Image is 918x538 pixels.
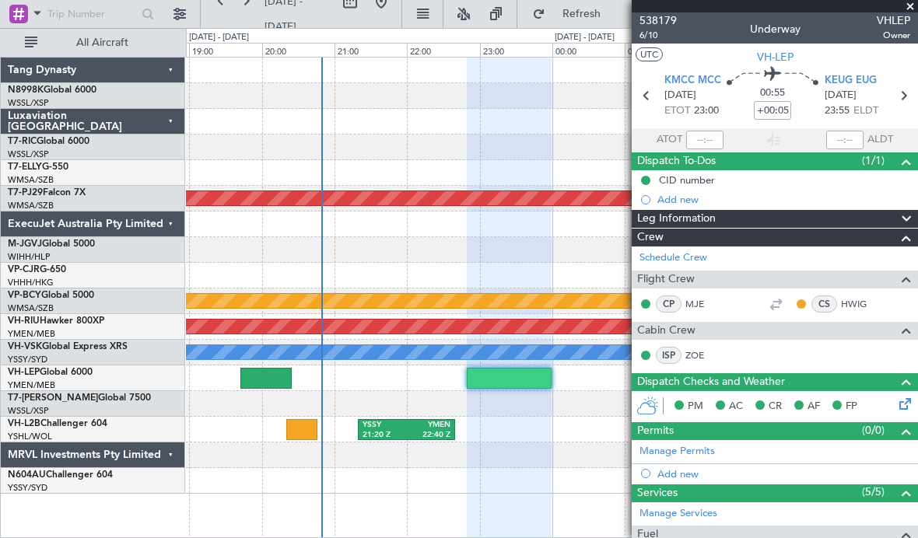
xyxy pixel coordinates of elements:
span: Cabin Crew [637,322,696,340]
span: [DATE] [825,88,857,103]
span: VH-VSK [8,342,42,351]
button: Refresh [525,2,618,26]
a: T7-RICGlobal 6000 [8,137,89,146]
a: WIHH/HLP [8,251,51,263]
span: All Aircraft [40,37,164,48]
a: M-JGVJGlobal 5000 [8,239,95,249]
span: VH-L2B [8,419,40,428]
span: VP-BCY [8,291,41,300]
span: Dispatch Checks and Weather [637,373,785,391]
input: --:-- [686,131,724,149]
div: 00:00 [552,43,625,57]
a: N604AUChallenger 604 [8,470,113,480]
button: All Aircraft [17,30,169,55]
div: 21:00 [335,43,407,57]
div: 23:00 [480,43,552,57]
span: AC [729,399,743,414]
span: CR [769,399,782,414]
a: WSSL/XSP [8,97,49,109]
div: CP [656,295,681,313]
span: 23:55 [825,103,850,119]
span: Permits [637,422,674,440]
a: YMEN/MEB [8,379,55,391]
a: WSSL/XSP [8,405,49,417]
span: Flight Crew [637,271,695,288]
span: [DATE] [664,88,696,103]
div: Add new [657,467,910,480]
span: Services [637,484,678,502]
a: WMSA/SZB [8,200,54,211]
span: Dispatch To-Dos [637,152,716,170]
span: ELDT [853,103,878,119]
span: T7-[PERSON_NAME] [8,393,98,403]
a: N8998KGlobal 6000 [8,86,96,95]
div: 22:00 [407,43,479,57]
span: Crew [637,229,664,246]
a: YSSY/SYD [8,482,47,494]
a: VP-CJRG-650 [8,265,66,274]
span: KMCC MCC [664,73,721,89]
div: CS [811,295,837,313]
div: Add new [657,193,910,206]
span: (5/5) [862,484,885,500]
div: YMEN [407,420,450,431]
a: YSHL/WOL [8,431,52,442]
div: [DATE] - [DATE] [555,31,615,44]
button: UTC [636,47,663,61]
span: Refresh [548,9,614,19]
a: VH-RIUHawker 800XP [8,316,104,326]
span: AF [808,399,820,414]
a: Schedule Crew [639,250,707,266]
div: 19:00 [189,43,261,57]
a: YMEN/MEB [8,328,55,340]
input: Trip Number [47,2,137,26]
span: N8998K [8,86,44,95]
a: VP-BCYGlobal 5000 [8,291,94,300]
span: 00:55 [760,86,785,101]
span: T7-RIC [8,137,37,146]
a: ZOE [685,348,720,362]
span: T7-ELLY [8,162,42,172]
a: WMSA/SZB [8,302,54,314]
div: CID number [659,173,715,187]
span: VP-CJR [8,265,40,274]
span: 538179 [639,12,677,29]
a: YSSY/SYD [8,354,47,365]
div: 20:00 [262,43,335,57]
div: ISP [656,347,681,364]
span: (0/0) [862,422,885,438]
a: VH-L2BChallenger 604 [8,419,107,428]
span: Leg Information [637,210,716,228]
span: 23:00 [694,103,719,119]
span: VHLEP [877,12,910,29]
span: ATOT [657,132,682,148]
a: VH-VSKGlobal Express XRS [8,342,128,351]
span: FP [846,399,857,414]
div: 22:40 Z [407,430,450,441]
a: Manage Permits [639,444,715,459]
span: VH-LEP [757,49,794,65]
span: N604AU [8,470,46,480]
a: WMSA/SZB [8,174,54,186]
a: VHHH/HKG [8,277,54,288]
div: YSSY [363,420,406,431]
span: VH-LEP [8,368,40,377]
span: PM [688,399,703,414]
a: T7-ELLYG-550 [8,162,68,172]
span: VH-RIU [8,316,40,326]
div: [DATE] - [DATE] [189,31,249,44]
span: KEUG EUG [825,73,877,89]
span: ALDT [867,132,893,148]
span: M-JGVJ [8,239,42,249]
span: Owner [877,29,910,42]
a: T7-PJ29Falcon 7X [8,188,86,197]
a: VH-LEPGlobal 6000 [8,368,93,377]
a: MJE [685,297,720,311]
span: T7-PJ29 [8,188,43,197]
a: WSSL/XSP [8,148,49,160]
a: HWIG [841,297,876,311]
a: T7-[PERSON_NAME]Global 7500 [8,393,151,403]
span: ETOT [664,103,690,119]
div: 01:00 [625,43,697,57]
a: Manage Services [639,506,717,522]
